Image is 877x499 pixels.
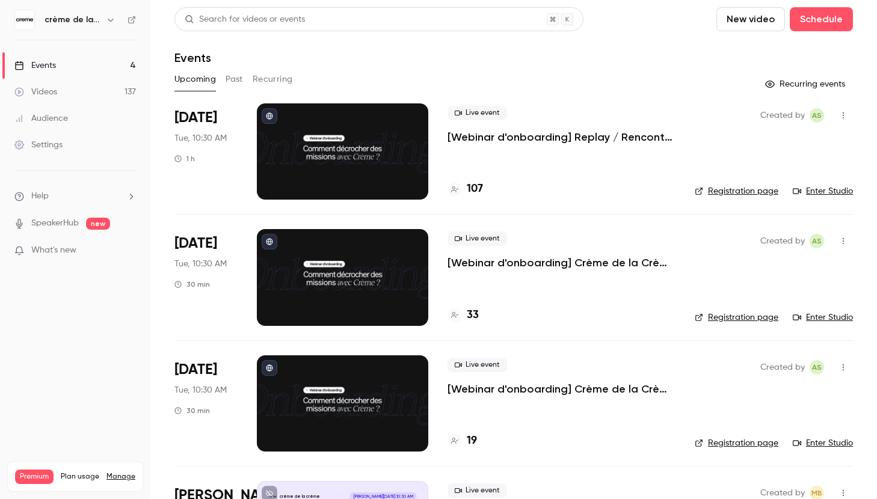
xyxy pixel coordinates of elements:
[174,406,210,415] div: 30 min
[448,433,477,449] a: 19
[790,7,853,31] button: Schedule
[812,234,822,248] span: AS
[695,437,778,449] a: Registration page
[760,75,853,94] button: Recurring events
[448,106,507,120] span: Live event
[174,70,216,89] button: Upcoming
[695,311,778,323] a: Registration page
[86,218,110,230] span: new
[760,360,805,375] span: Created by
[15,10,34,29] img: crème de la crème
[174,229,238,325] div: Sep 16 Tue, 10:30 AM (Europe/Madrid)
[812,108,822,123] span: AS
[448,358,507,372] span: Live event
[174,154,195,164] div: 1 h
[31,217,79,230] a: SpeakerHub
[31,190,49,203] span: Help
[174,103,238,200] div: Sep 9 Tue, 10:30 AM (Europe/Madrid)
[185,13,305,26] div: Search for videos or events
[760,234,805,248] span: Created by
[45,14,101,26] h6: crème de la crème
[448,256,675,270] a: [Webinar d'onboarding] Crème de la Crème : [PERSON_NAME] & Q&A par [PERSON_NAME]
[448,130,675,144] a: [Webinar d'onboarding] Replay / Rencontre avec la communauté
[15,470,54,484] span: Premium
[14,190,136,203] li: help-dropdown-opener
[793,185,853,197] a: Enter Studio
[174,51,211,65] h1: Events
[174,280,210,289] div: 30 min
[122,245,136,256] iframe: Noticeable Trigger
[14,86,57,98] div: Videos
[174,234,217,253] span: [DATE]
[14,112,68,124] div: Audience
[14,139,63,151] div: Settings
[467,307,479,323] h4: 33
[812,360,822,375] span: AS
[226,70,243,89] button: Past
[174,258,227,270] span: Tue, 10:30 AM
[174,360,217,379] span: [DATE]
[793,437,853,449] a: Enter Studio
[695,185,778,197] a: Registration page
[448,307,479,323] a: 33
[174,132,227,144] span: Tue, 10:30 AM
[174,384,227,396] span: Tue, 10:30 AM
[793,311,853,323] a: Enter Studio
[448,382,675,396] a: [Webinar d'onboarding] Crème de la Crème : [PERSON_NAME] & Q&A par [PERSON_NAME]
[14,60,56,72] div: Events
[253,70,293,89] button: Recurring
[106,472,135,482] a: Manage
[810,360,824,375] span: Alexandre Sutra
[810,108,824,123] span: Alexandre Sutra
[716,7,785,31] button: New video
[174,108,217,127] span: [DATE]
[467,433,477,449] h4: 19
[448,231,507,246] span: Live event
[174,355,238,452] div: Sep 23 Tue, 10:30 AM (Europe/Madrid)
[467,181,483,197] h4: 107
[61,472,99,482] span: Plan usage
[448,483,507,498] span: Live event
[810,234,824,248] span: Alexandre Sutra
[760,108,805,123] span: Created by
[448,181,483,197] a: 107
[31,244,76,257] span: What's new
